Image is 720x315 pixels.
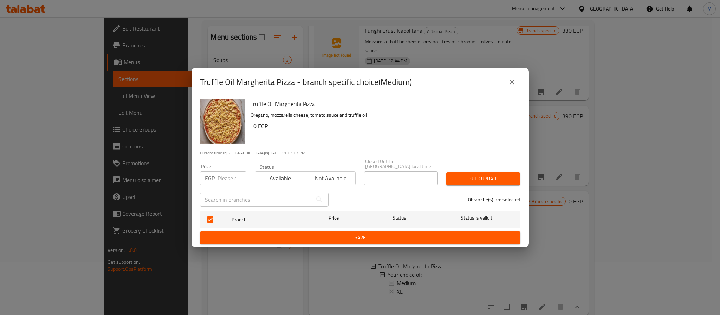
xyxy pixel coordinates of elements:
[468,196,520,203] p: 0 branche(s) are selected
[200,76,412,88] h2: Truffle Oil Margherita Pizza - branch specific choice(Medium)
[308,173,353,183] span: Not available
[200,193,312,207] input: Search in branches
[258,173,303,183] span: Available
[200,150,520,156] p: Current time in [GEOGRAPHIC_DATA] is [DATE] 11:12:13 PM
[251,111,515,120] p: Oregano, mozzarella cheese, tomato sauce and truffle oil
[441,214,514,222] span: Status is valid till
[251,99,515,109] h6: Truffle Oil Margherita Pizza
[232,215,305,224] span: Branch
[363,214,436,222] span: Status
[504,74,520,91] button: close
[255,171,305,185] button: Available
[205,174,215,182] p: EGP
[200,99,245,144] img: Truffle Oil Margherita Pizza
[452,174,514,183] span: Bulk update
[253,121,515,131] h6: 0 EGP
[446,172,520,185] button: Bulk update
[200,231,520,244] button: Save
[206,233,515,242] span: Save
[310,214,357,222] span: Price
[218,171,246,185] input: Please enter price
[305,171,356,185] button: Not available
